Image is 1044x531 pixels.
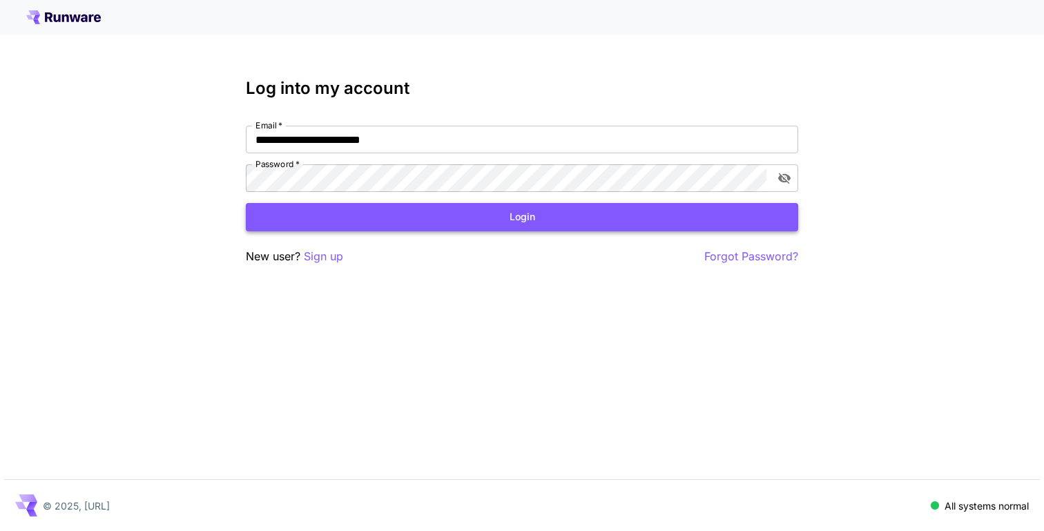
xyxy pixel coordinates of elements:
button: Forgot Password? [704,248,798,265]
button: toggle password visibility [772,166,797,191]
button: Sign up [304,248,343,265]
p: © 2025, [URL] [43,499,110,513]
p: All systems normal [945,499,1029,513]
label: Password [255,158,300,170]
h3: Log into my account [246,79,798,98]
button: Login [246,203,798,231]
label: Email [255,119,282,131]
p: New user? [246,248,343,265]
